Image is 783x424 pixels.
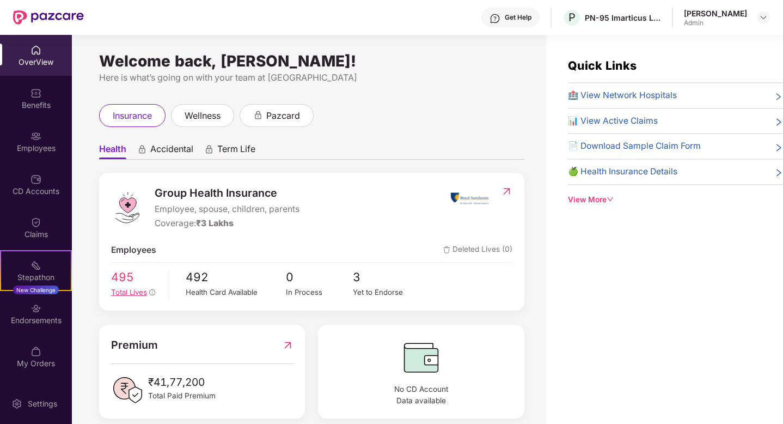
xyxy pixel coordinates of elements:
[148,390,216,402] span: Total Paid Premium
[330,384,512,407] span: No CD Account Data available
[30,45,41,56] img: svg+xml;base64,PHN2ZyBpZD0iSG9tZSIgeG1sbnM9Imh0dHA6Ly93d3cudzMub3JnLzIwMDAvc3ZnIiB3aWR0aD0iMjAiIG...
[1,272,71,283] div: Stepathon
[286,268,353,286] span: 0
[155,185,299,202] span: Group Health Insurance
[204,144,214,154] div: animation
[11,398,22,409] img: svg+xml;base64,PHN2ZyBpZD0iU2V0dGluZy0yMHgyMCIgeG1sbnM9Imh0dHA6Ly93d3cudzMub3JnLzIwMDAvc3ZnIiB3aW...
[30,88,41,99] img: svg+xml;base64,PHN2ZyBpZD0iQmVuZWZpdHMiIHhtbG5zPSJodHRwOi8vd3d3LnczLm9yZy8yMDAwL3N2ZyIgd2lkdGg9Ij...
[568,194,783,205] div: View More
[155,217,299,231] div: Coverage:
[568,140,701,153] span: 📄 Download Sample Claim Form
[113,109,152,123] span: insurance
[568,114,658,128] span: 📊 View Active Claims
[111,268,161,286] span: 495
[185,109,221,123] span: wellness
[330,337,512,378] img: CDBalanceIcon
[30,131,41,142] img: svg+xml;base64,PHN2ZyBpZD0iRW1wbG95ZWVzIiB4bWxucz0iaHR0cDovL3d3dy53My5vcmcvMjAwMC9zdmciIHdpZHRoPS...
[774,117,783,128] span: right
[30,260,41,271] img: svg+xml;base64,PHN2ZyB4bWxucz0iaHR0cDovL3d3dy53My5vcmcvMjAwMC9zdmciIHdpZHRoPSIyMSIgaGVpZ2h0PSIyMC...
[490,13,500,24] img: svg+xml;base64,PHN2ZyBpZD0iSGVscC0zMngzMiIgeG1sbnM9Imh0dHA6Ly93d3cudzMub3JnLzIwMDAvc3ZnIiB3aWR0aD...
[186,268,286,286] span: 492
[148,374,216,390] span: ₹41,77,200
[111,191,144,224] img: logo
[585,13,661,23] div: PN-95 Imarticus Learning Private Limited
[25,398,60,409] div: Settings
[30,174,41,185] img: svg+xml;base64,PHN2ZyBpZD0iQ0RfQWNjb3VudHMiIGRhdGEtbmFtZT0iQ0QgQWNjb3VudHMiIHhtbG5zPSJodHRwOi8vd3...
[568,58,637,72] span: Quick Links
[111,244,156,257] span: Employees
[607,196,614,203] span: down
[568,11,576,24] span: P
[568,165,677,179] span: 🍏 Health Insurance Details
[286,287,353,298] div: In Process
[155,203,299,216] span: Employee, spouse, children, parents
[99,71,524,84] div: Here is what’s going on with your team at [GEOGRAPHIC_DATA]
[266,109,300,123] span: pazcard
[99,57,524,65] div: Welcome back, [PERSON_NAME]!
[774,142,783,153] span: right
[505,13,531,22] div: Get Help
[774,167,783,179] span: right
[353,268,420,286] span: 3
[111,288,147,296] span: Total Lives
[501,186,512,197] img: RedirectIcon
[99,143,126,159] span: Health
[684,19,747,27] div: Admin
[253,110,263,120] div: animation
[30,346,41,357] img: svg+xml;base64,PHN2ZyBpZD0iTXlfT3JkZXJzIiBkYXRhLW5hbWU9Ik15IE9yZGVycyIgeG1sbnM9Imh0dHA6Ly93d3cudz...
[30,217,41,228] img: svg+xml;base64,PHN2ZyBpZD0iQ2xhaW0iIHhtbG5zPSJodHRwOi8vd3d3LnczLm9yZy8yMDAwL3N2ZyIgd2lkdGg9IjIwIi...
[449,185,490,212] img: insurerIcon
[443,246,450,253] img: deleteIcon
[774,91,783,102] span: right
[443,244,512,257] span: Deleted Lives (0)
[196,218,234,228] span: ₹3 Lakhs
[186,287,286,298] div: Health Card Available
[111,374,144,407] img: PaidPremiumIcon
[111,337,158,354] span: Premium
[282,337,293,354] img: RedirectIcon
[137,144,147,154] div: animation
[30,303,41,314] img: svg+xml;base64,PHN2ZyBpZD0iRW5kb3JzZW1lbnRzIiB4bWxucz0iaHR0cDovL3d3dy53My5vcmcvMjAwMC9zdmciIHdpZH...
[353,287,420,298] div: Yet to Endorse
[13,286,59,294] div: New Challenge
[217,143,255,159] span: Term Life
[149,289,156,296] span: info-circle
[568,89,677,102] span: 🏥 View Network Hospitals
[150,143,193,159] span: Accidental
[684,8,747,19] div: [PERSON_NAME]
[13,10,84,25] img: New Pazcare Logo
[759,13,768,22] img: svg+xml;base64,PHN2ZyBpZD0iRHJvcGRvd24tMzJ4MzIiIHhtbG5zPSJodHRwOi8vd3d3LnczLm9yZy8yMDAwL3N2ZyIgd2...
